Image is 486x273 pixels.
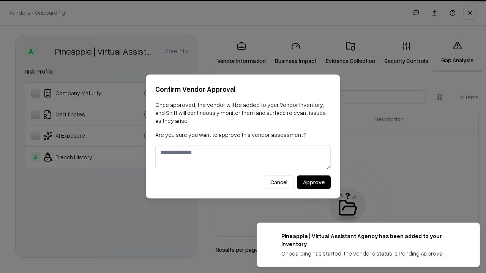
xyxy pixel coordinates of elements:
[266,232,275,241] img: trypineapple.com
[297,176,331,189] button: Approve
[155,101,331,125] p: Once approved, the vendor will be added to your Vendor Inventory, and Shift will continuously mon...
[264,176,294,189] button: Cancel
[281,232,461,248] div: Pineapple | Virtual Assistant Agency has been added to your inventory
[155,84,331,95] h2: Confirm Vendor Approval
[155,131,331,139] p: Are you sure you want to approve this vendor assessment?
[281,249,461,257] div: Onboarding has started, the vendor's status is Pending Approval.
